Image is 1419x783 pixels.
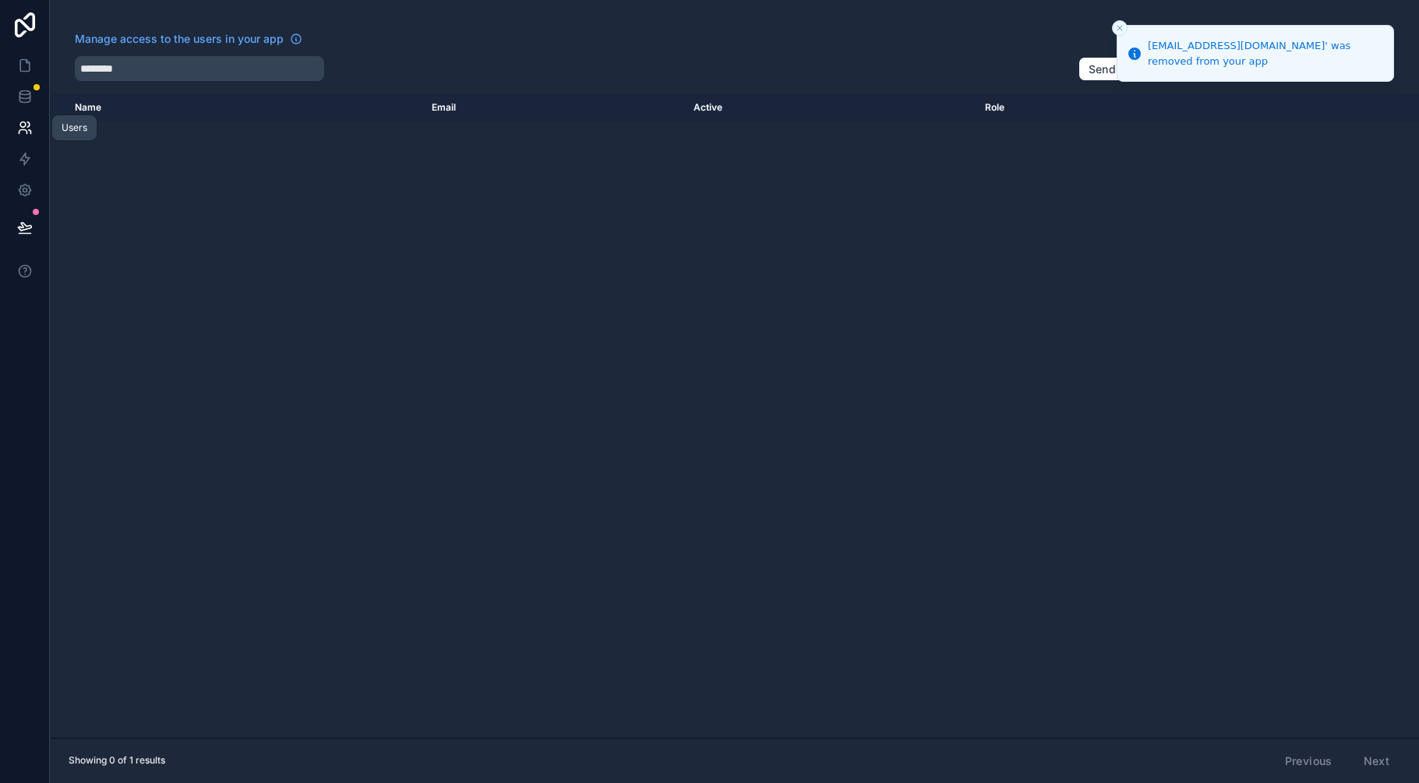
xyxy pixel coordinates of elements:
button: Close toast [1112,20,1128,36]
div: Users [62,122,87,134]
button: Send invite [PERSON_NAME] [1078,57,1257,82]
div: [EMAIL_ADDRESS][DOMAIN_NAME]' was removed from your app [1148,38,1381,69]
th: Role [976,93,1209,122]
span: Showing 0 of 1 results [69,754,165,767]
a: Manage access to the users in your app [75,31,302,47]
th: Active [684,93,975,122]
th: Email [422,93,685,122]
th: Name [50,93,422,122]
span: Manage access to the users in your app [75,31,284,47]
div: scrollable content [50,93,1419,738]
